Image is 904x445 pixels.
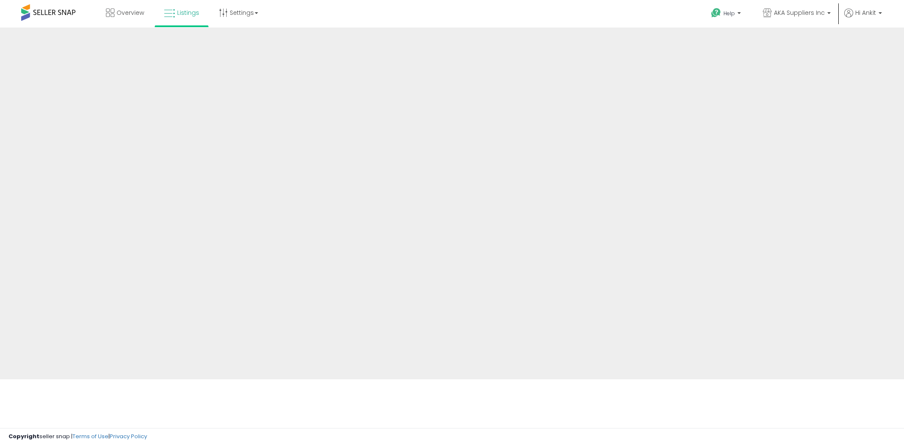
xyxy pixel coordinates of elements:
a: Help [704,1,749,28]
i: Get Help [711,8,721,18]
span: Hi Ankit [855,8,876,17]
a: Hi Ankit [844,8,882,28]
span: Overview [117,8,144,17]
span: AKA Suppliers Inc [774,8,825,17]
span: Help [723,10,735,17]
span: Listings [177,8,199,17]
